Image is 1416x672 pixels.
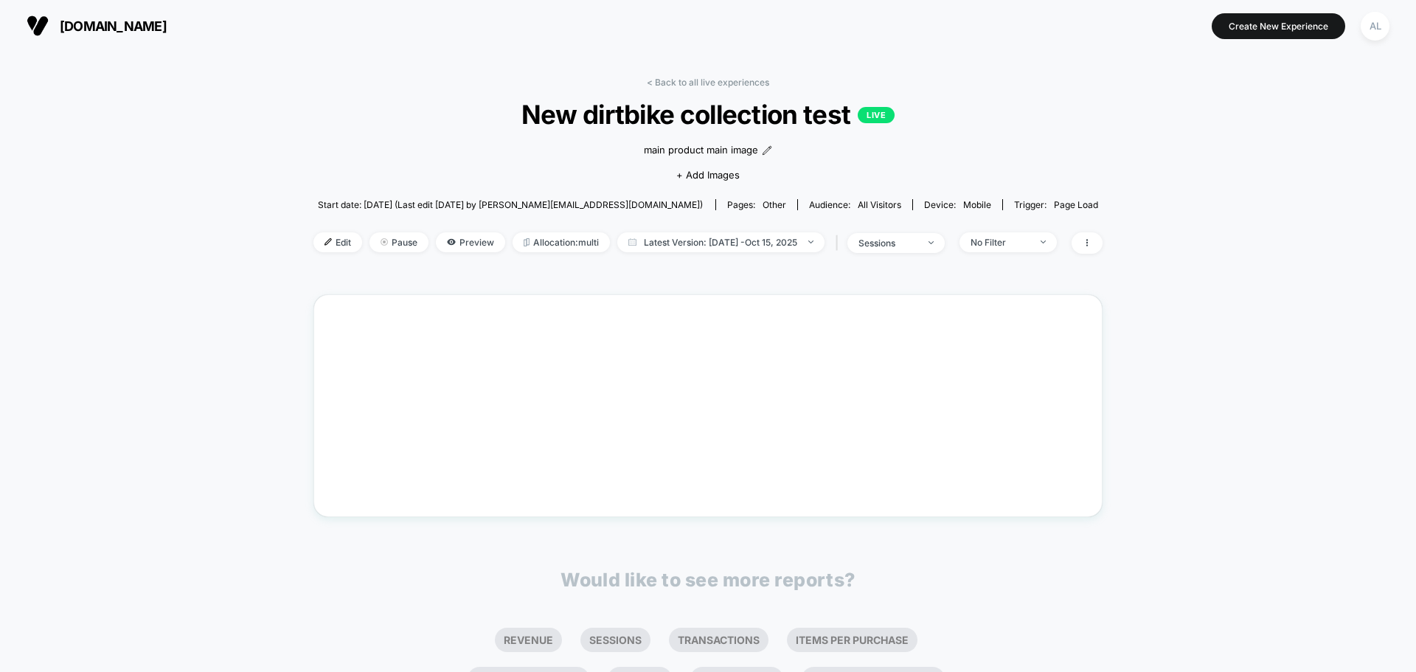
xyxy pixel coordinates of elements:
img: edit [324,238,332,246]
div: Audience: [809,199,901,210]
span: Pause [369,232,428,252]
div: No Filter [971,237,1030,248]
img: end [929,241,934,244]
img: rebalance [524,238,530,246]
span: other [763,199,786,210]
img: Visually logo [27,15,49,37]
p: LIVE [858,107,895,123]
div: AL [1361,12,1389,41]
button: [DOMAIN_NAME] [22,14,171,38]
button: Create New Experience [1212,13,1345,39]
li: Items Per Purchase [787,628,917,652]
div: Trigger: [1014,199,1098,210]
img: end [808,240,813,243]
li: Revenue [495,628,562,652]
div: Pages: [727,199,786,210]
span: [DOMAIN_NAME] [60,18,167,34]
span: New dirtbike collection test [353,99,1063,130]
span: Latest Version: [DATE] - Oct 15, 2025 [617,232,825,252]
button: AL [1356,11,1394,41]
span: Preview [436,232,505,252]
span: main product main image [644,143,758,158]
span: Device: [912,199,1002,210]
img: end [381,238,388,246]
span: Start date: [DATE] (Last edit [DATE] by [PERSON_NAME][EMAIL_ADDRESS][DOMAIN_NAME]) [318,199,703,210]
span: + Add Images [676,169,740,181]
span: Edit [313,232,362,252]
span: Allocation: multi [513,232,610,252]
p: Would like to see more reports? [560,569,855,591]
li: Transactions [669,628,768,652]
div: sessions [858,238,917,249]
span: | [832,232,847,254]
li: Sessions [580,628,650,652]
a: < Back to all live experiences [647,77,769,88]
img: calendar [628,238,636,246]
span: mobile [963,199,991,210]
span: Page Load [1054,199,1098,210]
span: All Visitors [858,199,901,210]
img: end [1041,240,1046,243]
